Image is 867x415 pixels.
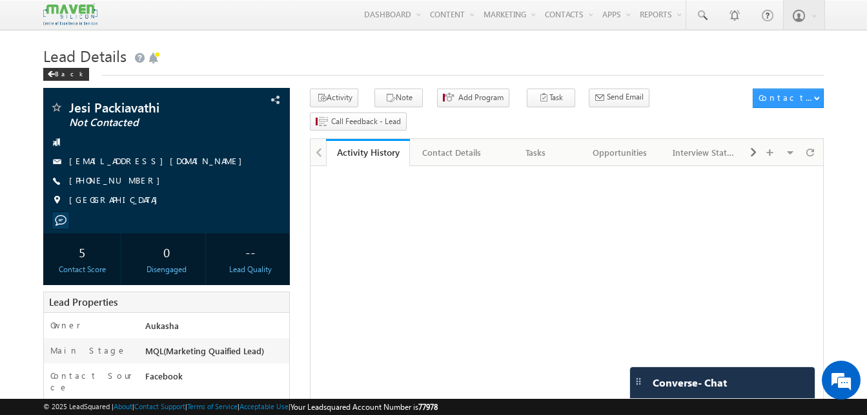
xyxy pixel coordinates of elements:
span: Converse - Chat [653,377,727,388]
a: Interview Status [662,139,746,166]
div: Opportunities [589,145,651,160]
button: Note [374,89,423,107]
button: Activity [310,89,358,107]
div: MQL(Marketing Quaified Lead) [142,345,289,363]
button: Task [527,89,575,107]
span: [PHONE_NUMBER] [69,175,167,187]
span: Add Program [458,92,504,103]
div: 0 [131,240,202,264]
label: Contact Source [50,370,133,393]
a: Tasks [495,139,578,166]
button: Add Program [437,89,509,107]
div: Lead Quality [215,264,286,275]
span: [GEOGRAPHIC_DATA] [69,194,164,207]
div: Tasks [505,145,567,160]
label: Owner [50,319,81,331]
span: Aukasha [145,320,179,331]
div: Facebook [142,370,289,388]
div: Back [43,68,89,81]
a: Opportunities [578,139,662,166]
span: Your Leadsquared Account Number is [291,402,438,412]
div: Interview Status [673,145,735,160]
a: Contact Support [134,402,185,410]
button: Call Feedback - Lead [310,112,407,131]
a: Terms of Service [187,402,238,410]
div: Disengaged [131,264,202,275]
div: Contact Actions [759,92,813,103]
span: Jesi Packiavathi [69,101,221,114]
span: 77978 [418,402,438,412]
button: Send Email [589,89,649,107]
a: [EMAIL_ADDRESS][DOMAIN_NAME] [69,155,249,166]
span: Lead Details [43,45,127,66]
span: Not Contacted [69,116,221,129]
label: Main Stage [50,345,127,356]
button: Contact Actions [753,89,824,108]
a: About [114,402,132,410]
img: Custom Logo [43,3,97,26]
a: Back [43,67,96,78]
div: Contact Score [46,264,117,275]
span: Call Feedback - Lead [331,116,401,127]
span: Lead Properties [49,295,117,308]
div: Contact Details [420,145,482,160]
img: carter-drag [633,376,644,387]
span: © 2025 LeadSquared | | | | | [43,401,438,413]
div: -- [215,240,286,264]
div: 5 [46,240,117,264]
a: Acceptable Use [240,402,289,410]
a: Activity History [326,139,410,166]
a: Contact Details [410,139,494,166]
span: Send Email [607,91,644,103]
div: Activity History [336,146,400,158]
